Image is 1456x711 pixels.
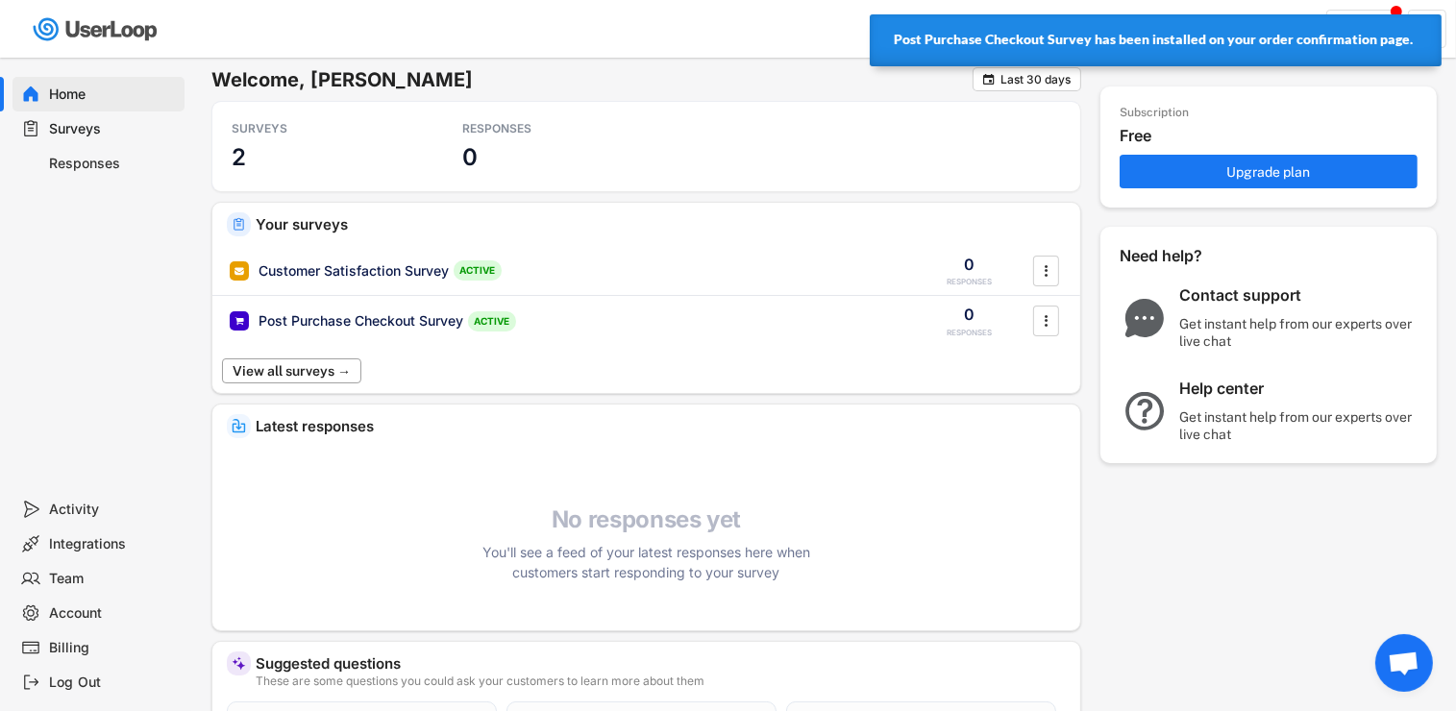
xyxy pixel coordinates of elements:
[1120,155,1418,188] button: Upgrade plan
[983,72,995,86] text: 
[211,67,973,92] h6: Welcome, [PERSON_NAME]
[1037,257,1056,285] button: 
[1120,299,1170,337] img: ChatMajor.svg
[1120,246,1254,266] div: Need help?
[256,656,1066,671] div: Suggested questions
[50,86,177,104] div: Home
[232,142,246,172] h3: 2
[468,311,516,331] div: ACTIVE
[50,155,177,173] div: Responses
[50,639,177,657] div: Billing
[256,217,1066,232] div: Your surveys
[462,121,635,136] div: RESPONSES
[50,674,177,692] div: Log Out
[259,261,449,281] div: Customer Satisfaction Survey
[981,72,996,86] button: 
[222,358,361,383] button: View all surveys →
[50,120,177,138] div: Surveys
[50,570,177,588] div: Team
[965,304,975,325] div: 0
[259,311,463,331] div: Post Purchase Checkout Survey
[1120,106,1189,121] div: Subscription
[1000,74,1071,86] div: Last 30 days
[474,505,820,534] h4: No responses yet
[474,542,820,582] div: You'll see a feed of your latest responses here when customers start responding to your survey
[965,254,975,275] div: 0
[50,535,177,553] div: Integrations
[1045,260,1049,281] text: 
[1045,310,1049,331] text: 
[1120,392,1170,430] img: QuestionMarkInverseMajor.svg
[948,328,993,338] div: RESPONSES
[1179,285,1419,306] div: Contact support
[50,501,177,519] div: Activity
[29,10,164,49] img: userloop-logo-01.svg
[256,419,1066,433] div: Latest responses
[948,277,993,287] div: RESPONSES
[1120,126,1427,146] div: Free
[232,419,246,433] img: IncomingMajor.svg
[894,32,1413,47] strong: Post Purchase Checkout Survey has been installed on your order confirmation page.
[454,260,502,281] div: ACTIVE
[1375,634,1433,692] div: Ouvrir le chat
[256,675,1066,687] div: These are some questions you could ask your customers to learn more about them
[1179,408,1419,443] div: Get instant help from our experts over live chat
[50,604,177,623] div: Account
[1179,379,1419,399] div: Help center
[1037,306,1056,335] button: 
[232,121,405,136] div: SURVEYS
[1179,315,1419,350] div: Get instant help from our experts over live chat
[462,142,478,172] h3: 0
[232,656,246,671] img: MagicMajor%20%28Purple%29.svg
